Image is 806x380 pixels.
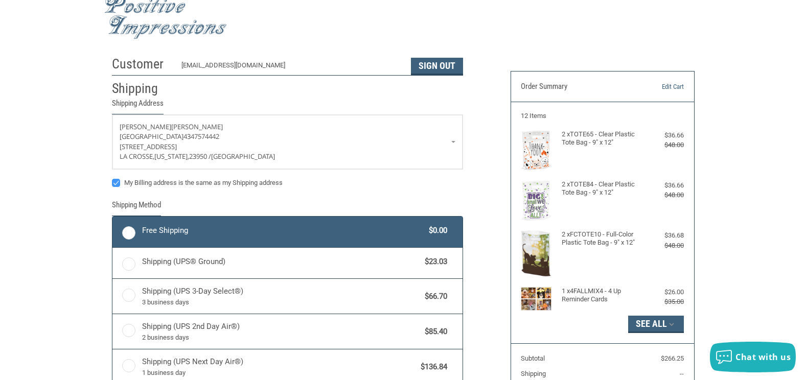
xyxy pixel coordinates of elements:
span: $0.00 [424,225,448,236]
button: Chat with us [710,342,796,372]
span: $66.70 [420,291,448,302]
a: Enter or select a different address [112,115,463,169]
span: Subtotal [521,354,545,362]
span: [STREET_ADDRESS] [120,142,177,151]
span: [GEOGRAPHIC_DATA] [120,132,183,141]
span: $85.40 [420,326,448,338]
span: Free Shipping [142,225,424,236]
h3: 12 Items [521,112,684,120]
h4: 2 x FCTOTE10 - Full-Color Plastic Tote Bag - 9" x 12" [562,230,641,247]
span: $266.25 [661,354,684,362]
div: $48.00 [643,241,684,251]
span: [PERSON_NAME] [171,122,223,131]
span: 1 business day [142,368,416,378]
span: $136.84 [416,361,448,373]
div: $36.68 [643,230,684,241]
span: [GEOGRAPHIC_DATA] [211,152,275,161]
span: Shipping (UPS® Ground) [142,256,420,268]
h4: 2 x TOTE65 - Clear Plastic Tote Bag - 9" x 12" [562,130,641,147]
div: $26.00 [643,287,684,297]
span: Shipping [521,370,546,377]
span: 2 business days [142,332,420,343]
span: 23950 / [189,152,211,161]
span: [PERSON_NAME] [120,122,171,131]
span: $23.03 [420,256,448,268]
div: $48.00 [643,190,684,200]
div: $36.66 [643,180,684,191]
span: 4347574442 [183,132,219,141]
span: 3 business days [142,297,420,307]
label: My Billing address is the same as my Shipping address [112,179,463,187]
span: Chat with us [735,351,791,363]
span: Shipping (UPS 2nd Day Air®) [142,321,420,342]
span: La Crosse, [120,152,154,161]
h4: 2 x TOTE84 - Clear Plastic Tote Bag - 9" x 12" [562,180,641,197]
legend: Shipping Address [112,98,164,114]
legend: Shipping Method [112,199,161,216]
h2: Shipping [112,80,172,97]
div: $35.00 [643,297,684,307]
h2: Customer [112,56,172,73]
span: Shipping (UPS 3-Day Select®) [142,286,420,307]
a: Edit Cart [632,82,684,92]
span: -- [680,370,684,377]
button: Sign Out [411,58,463,75]
button: See All [628,316,684,333]
h4: 1 x 4FALLMIX4 - 4 Up Reminder Cards [562,287,641,304]
span: [US_STATE], [154,152,189,161]
div: [EMAIL_ADDRESS][DOMAIN_NAME] [181,60,401,75]
h3: Order Summary [521,82,632,92]
div: $36.66 [643,130,684,140]
span: Shipping (UPS Next Day Air®) [142,356,416,377]
div: $48.00 [643,140,684,150]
